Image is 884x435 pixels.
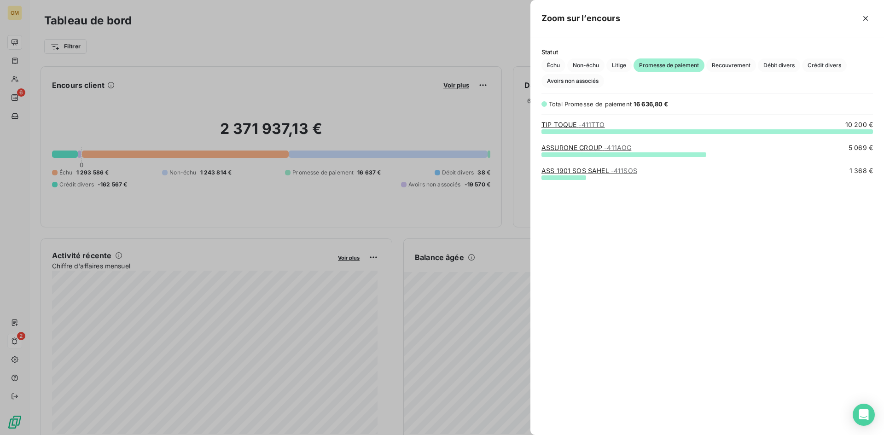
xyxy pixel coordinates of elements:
[567,58,605,72] button: Non-échu
[541,74,604,88] button: Avoirs non associés
[634,58,704,72] button: Promesse de paiement
[634,100,669,108] span: 16 636,80 €
[849,143,873,152] span: 5 069 €
[541,58,565,72] button: Échu
[802,58,847,72] button: Crédit divers
[604,144,631,151] span: - 411AOG
[853,404,875,426] div: Open Intercom Messenger
[541,12,620,25] h5: Zoom sur l’encours
[549,100,632,108] span: Total Promesse de paiement
[579,121,605,128] span: - 411TTO
[541,121,605,128] a: TIP TOQUE
[541,144,631,151] a: ASSURONE GROUP
[849,166,873,175] span: 1 368 €
[706,58,756,72] button: Recouvrement
[606,58,632,72] button: Litige
[541,167,637,174] a: ASS 1901 SOS SAHEL
[845,120,873,129] span: 10 200 €
[758,58,800,72] button: Débit divers
[611,167,637,174] span: - 411SOS
[541,48,873,56] span: Statut
[530,120,884,424] div: grid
